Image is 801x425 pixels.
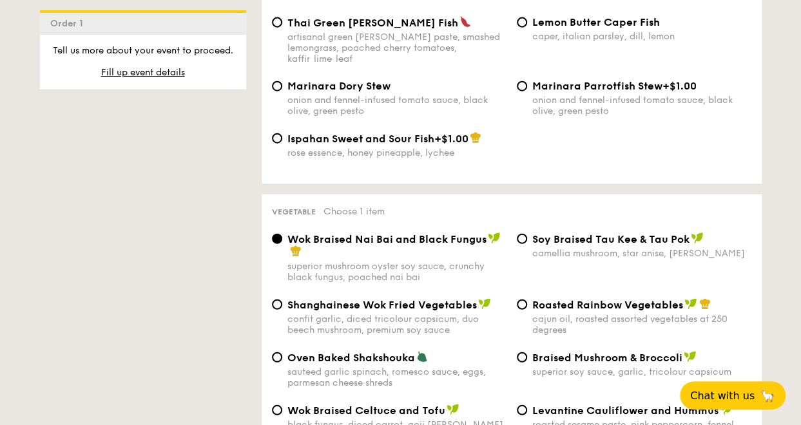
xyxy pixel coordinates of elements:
img: icon-chef-hat.a58ddaea.svg [290,245,302,257]
div: camellia mushroom, star anise, [PERSON_NAME] [532,248,751,259]
div: caper, italian parsley, dill, lemon [532,31,751,42]
span: Choose 1 item [323,206,385,217]
span: +$1.00 [434,133,468,145]
input: Wok Braised Nai Bai and Black Fungussuperior mushroom oyster soy sauce, crunchy black fungus, poa... [272,234,282,244]
span: Marinara Dory Stew [287,80,391,92]
span: 🦙 [760,388,775,403]
img: icon-vegan.f8ff3823.svg [684,298,697,310]
img: icon-vegan.f8ff3823.svg [720,404,733,415]
span: Wok Braised Celtuce and Tofu [287,404,445,417]
span: Order 1 [50,18,88,29]
div: confit garlic, diced tricolour capsicum, duo beech mushroom, premium soy sauce [287,314,507,335]
span: Fill up event details [101,67,185,78]
input: Wok Braised Celtuce and Tofublack fungus, diced carrot, goji [PERSON_NAME], superior ginger sauce [272,405,282,415]
img: icon-vegan.f8ff3823.svg [684,351,697,363]
span: Roasted Rainbow Vegetables [532,299,683,311]
span: Oven Baked Shakshouka [287,352,415,364]
p: Tell us more about your event to proceed. [50,44,236,57]
input: Thai Green [PERSON_NAME] Fishartisanal green [PERSON_NAME] paste, smashed lemongrass, poached che... [272,17,282,28]
input: Marinara Dory Stewonion and fennel-infused tomato sauce, black olive, green pesto [272,81,282,91]
button: Chat with us🦙 [680,381,786,410]
span: Chat with us [690,390,755,402]
span: Thai Green [PERSON_NAME] Fish [287,17,458,29]
span: Shanghainese Wok Fried Vegetables [287,299,477,311]
div: onion and fennel-infused tomato sauce, black olive, green pesto [287,95,507,117]
img: icon-chef-hat.a58ddaea.svg [699,298,711,310]
img: icon-chef-hat.a58ddaea.svg [470,132,481,144]
span: Braised Mushroom & Broccoli [532,352,682,364]
span: Levantine Cauliflower and Hummus [532,404,719,417]
div: rose essence, honey pineapple, lychee [287,147,507,158]
input: Roasted Rainbow Vegetablescajun oil, roasted assorted vegetables at 250 degrees [517,299,527,310]
input: Lemon Butter Caper Fishcaper, italian parsley, dill, lemon [517,17,527,28]
div: sauteed garlic spinach, romesco sauce, eggs, parmesan cheese shreds [287,366,507,388]
div: cajun oil, roasted assorted vegetables at 250 degrees [532,314,751,335]
input: Levantine Cauliflower and Hummusroasted sesame paste, pink peppercorn, fennel seed [517,405,527,415]
span: Wok Braised Nai Bai and Black Fungus [287,233,487,245]
span: Lemon Butter Caper Fish [532,16,660,28]
span: Marinara Parrotfish Stew [532,80,662,92]
span: +$1.00 [662,80,697,92]
input: Braised Mushroom & Broccolisuperior soy sauce, garlic, tricolour capsicum [517,352,527,363]
span: Vegetable [272,207,316,216]
input: Marinara Parrotfish Stew+$1.00onion and fennel-infused tomato sauce, black olive, green pesto [517,81,527,91]
img: icon-spicy.37a8142b.svg [459,16,471,28]
span: Ispahan Sweet and Sour Fish [287,133,434,145]
input: Shanghainese Wok Fried Vegetablesconfit garlic, diced tricolour capsicum, duo beech mushroom, pre... [272,299,282,310]
input: Oven Baked Shakshoukasauteed garlic spinach, romesco sauce, eggs, parmesan cheese shreds [272,352,282,363]
img: icon-vegetarian.fe4039eb.svg [416,351,428,363]
input: ⁠Soy Braised Tau Kee & Tau Pokcamellia mushroom, star anise, [PERSON_NAME] [517,234,527,244]
img: icon-vegan.f8ff3823.svg [691,232,704,244]
img: icon-vegan.f8ff3823.svg [488,232,501,244]
input: Ispahan Sweet and Sour Fish+$1.00rose essence, honey pineapple, lychee [272,133,282,144]
img: icon-vegan.f8ff3823.svg [447,404,459,415]
div: superior mushroom oyster soy sauce, crunchy black fungus, poached nai bai [287,261,507,283]
span: ⁠Soy Braised Tau Kee & Tau Pok [532,233,690,245]
img: icon-vegan.f8ff3823.svg [478,298,491,310]
div: onion and fennel-infused tomato sauce, black olive, green pesto [532,95,751,117]
div: superior soy sauce, garlic, tricolour capsicum [532,366,751,377]
div: artisanal green [PERSON_NAME] paste, smashed lemongrass, poached cherry tomatoes, kaffir lime leaf [287,32,507,64]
